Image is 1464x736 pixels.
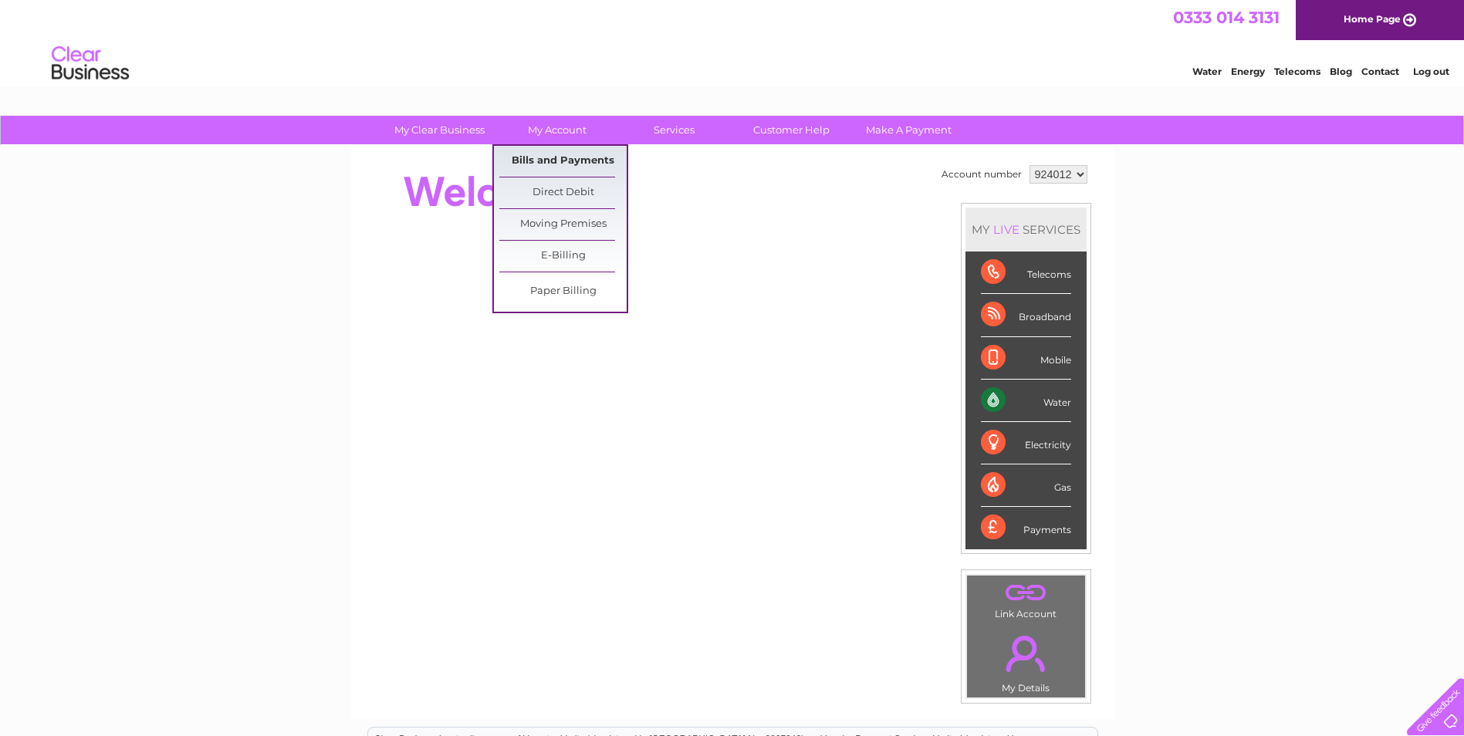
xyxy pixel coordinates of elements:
[938,161,1026,187] td: Account number
[971,579,1081,606] a: .
[1173,8,1280,27] a: 0333 014 3131
[845,116,972,144] a: Make A Payment
[981,464,1071,507] div: Gas
[990,222,1023,237] div: LIVE
[1413,66,1449,77] a: Log out
[981,507,1071,549] div: Payments
[981,422,1071,464] div: Electricity
[499,276,627,307] a: Paper Billing
[966,623,1086,698] td: My Details
[499,177,627,208] a: Direct Debit
[1231,66,1265,77] a: Energy
[981,380,1071,422] div: Water
[981,252,1071,294] div: Telecoms
[1330,66,1352,77] a: Blog
[499,209,627,240] a: Moving Premises
[499,241,627,272] a: E-Billing
[51,40,130,87] img: logo.png
[981,294,1071,336] div: Broadband
[499,146,627,177] a: Bills and Payments
[376,116,503,144] a: My Clear Business
[971,626,1081,680] a: .
[368,8,1097,75] div: Clear Business is a trading name of Verastar Limited (registered in [GEOGRAPHIC_DATA] No. 3667643...
[965,208,1087,252] div: MY SERVICES
[981,337,1071,380] div: Mobile
[493,116,620,144] a: My Account
[1274,66,1320,77] a: Telecoms
[728,116,855,144] a: Customer Help
[966,575,1086,623] td: Link Account
[1192,66,1222,77] a: Water
[1361,66,1399,77] a: Contact
[610,116,738,144] a: Services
